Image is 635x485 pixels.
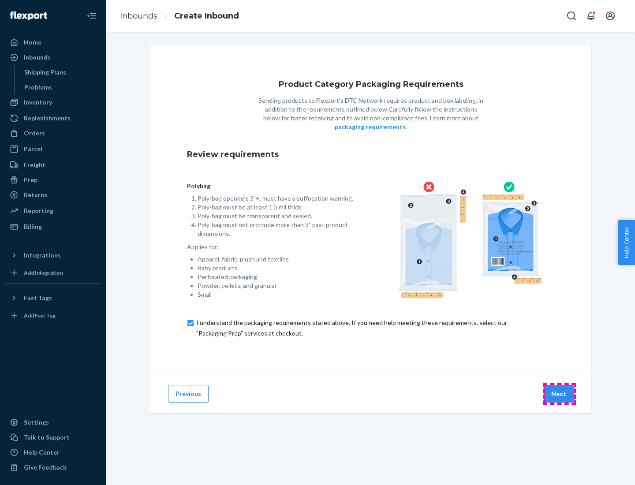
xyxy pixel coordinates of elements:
a: Inbounds [120,11,157,21]
img: Flexport logo [10,11,47,20]
p: Sending products to Flexport's DTC Network requires product and box labeling, in addition to the ... [256,96,486,131]
li: Powder, pellets, and granular [198,281,357,290]
li: Poly-bag must be at least 1.5 mil thick. [198,203,357,212]
a: Orders [5,126,101,140]
div: Fast Tags [24,294,52,302]
a: Home [5,35,101,49]
div: Talk to Support [24,433,70,442]
ol: breadcrumbs [113,3,246,29]
button: Help Center [618,220,635,265]
div: Review requirements [187,142,555,168]
li: Perforated packaging [198,272,357,281]
div: Reporting [24,206,53,215]
a: Add Fast Tag [5,309,101,323]
button: Previous [168,385,209,403]
div: Parcel [24,145,42,153]
div: Add Fast Tag [24,312,56,319]
li: Small [198,290,357,299]
button: Fast Tags [5,291,101,305]
a: Inventory [5,95,101,109]
img: polybag.ac92ac876edd07edd96c1eaacd328395.png [399,182,542,298]
div: Add Integration [24,269,63,276]
button: Open notifications [582,7,600,25]
div: Shipping Plans [24,68,66,77]
li: Poly-bag openings 5”+, must have a suffocation warning. [198,194,357,203]
a: Talk to Support [5,430,101,444]
button: packaging requirements [335,123,406,131]
div: Returns [24,190,47,199]
a: Help Center [5,445,101,459]
a: Replenishments [5,111,101,125]
div: Home [24,38,41,47]
a: Reporting [5,204,101,218]
a: Add Integration [5,266,101,280]
div: Settings [24,418,49,427]
div: Integrations [24,251,61,260]
a: Create Inbound [174,11,239,21]
p: Polybag [187,182,357,190]
div: Give Feedback [24,463,67,472]
div: Billing [24,222,42,231]
h1: Product Category Packaging Requirements [279,80,463,89]
a: Freight [5,158,101,172]
div: Orders [24,129,45,138]
button: Give Feedback [5,460,101,474]
a: Billing [5,220,101,234]
p: Applies for: [187,242,357,251]
div: Prep [24,175,37,184]
li: Poly-bag must not protrude more than 3” past product dimensions. [198,220,357,238]
div: Inbounds [24,53,51,62]
div: Inventory [24,98,52,107]
a: Shipping Plans [20,65,101,79]
button: Integrations [5,248,101,262]
li: Poly-bag must be transparent and sealed. [198,212,357,220]
a: Prep [5,173,101,187]
div: Help Center [24,448,60,457]
button: Next [544,385,574,403]
div: Problems [24,83,52,92]
button: Open Search Box [563,7,580,25]
div: Replenishments [24,114,71,123]
a: Settings [5,415,101,429]
a: Problems [20,80,101,94]
a: Inbounds [5,50,101,64]
button: Open account menu [601,7,619,25]
a: Returns [5,188,101,202]
div: Freight [24,160,45,169]
li: Apparel, fabric, plush and textiles [198,255,357,264]
a: Parcel [5,142,101,156]
button: Close Navigation [83,7,101,25]
li: Baby products [198,264,357,272]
